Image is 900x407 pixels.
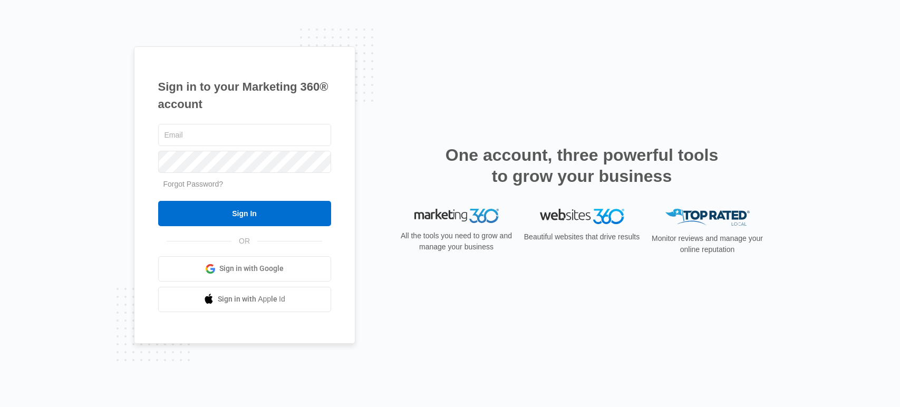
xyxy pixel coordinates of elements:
h2: One account, three powerful tools to grow your business [442,144,722,187]
span: Sign in with Apple Id [218,294,285,305]
h1: Sign in to your Marketing 360® account [158,78,331,113]
p: All the tools you need to grow and manage your business [398,230,516,253]
img: Marketing 360 [414,209,499,224]
img: Top Rated Local [665,209,750,226]
a: Forgot Password? [163,180,224,188]
span: Sign in with Google [219,263,284,274]
img: Websites 360 [540,209,624,224]
p: Monitor reviews and manage your online reputation [649,233,767,255]
a: Sign in with Apple Id [158,287,331,312]
a: Sign in with Google [158,256,331,282]
input: Sign In [158,201,331,226]
p: Beautiful websites that drive results [523,231,641,243]
span: OR [231,236,257,247]
input: Email [158,124,331,146]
